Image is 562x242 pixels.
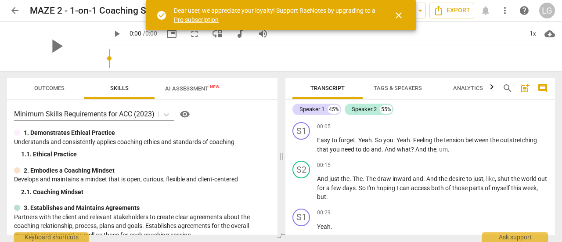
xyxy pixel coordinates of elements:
[502,83,513,94] span: search
[258,29,268,39] span: volume_up
[428,146,436,153] span: the
[449,175,466,182] span: desire
[187,26,202,42] button: Fullscreen
[143,30,157,37] span: / 0:00
[431,184,445,191] span: both
[400,184,411,191] span: can
[317,193,326,200] span: but
[411,184,431,191] span: access
[34,85,65,91] span: Outcomes
[411,146,415,153] span: ?
[352,105,377,114] div: Speaker 2
[433,5,470,16] span: Export
[355,137,358,144] span: .
[317,137,331,144] span: Easy
[453,85,483,91] span: Analytics
[469,184,485,191] span: parts
[393,137,396,144] span: .
[24,203,140,213] p: 3. Establishes and Maintains Agreements
[14,232,89,242] div: Keyboard shortcuts
[14,213,270,240] p: Partners with the client and relevant stakeholders to create clear agreements about the coaching ...
[24,166,115,175] p: 2. Embodies a Coaching Mindset
[342,184,356,191] span: days
[341,175,349,182] span: the
[331,184,342,191] span: few
[518,81,532,95] button: Add summary
[178,107,192,121] button: Help
[292,122,310,140] div: Change speaker
[536,81,550,95] button: Show/Hide comments
[485,184,492,191] span: of
[130,30,141,37] span: 0:00
[367,184,376,191] span: I'm
[174,16,219,23] a: Pro subscription
[492,184,511,191] span: myself
[434,137,444,144] span: the
[538,175,547,182] span: out
[537,184,538,191] span: ,
[539,3,555,18] button: LG
[353,175,363,182] span: The
[255,26,271,42] button: Volume
[415,5,425,16] span: arrow_drop_down
[317,209,331,217] span: 00:29
[210,84,220,89] span: New
[329,175,341,182] span: just
[521,175,538,182] span: world
[326,184,331,191] span: a
[212,29,223,39] span: move_down
[331,223,332,230] span: .
[436,146,439,153] span: ,
[363,146,371,153] span: do
[483,175,486,182] span: ,
[382,146,385,153] span: .
[415,146,428,153] span: And
[380,105,392,114] div: 55%
[537,83,548,94] span: comment
[24,128,115,137] p: 1. Demonstrates Ethical Practice
[519,5,530,16] span: help
[341,146,356,153] span: need
[45,35,68,58] span: play_arrow
[388,5,409,26] button: Close
[413,137,434,144] span: Feeling
[317,162,331,169] span: 00:15
[500,137,537,144] span: outstretching
[482,232,548,242] div: Ask support
[363,175,366,182] span: .
[490,137,500,144] span: the
[376,184,396,191] span: hoping
[524,27,541,41] div: 1x
[473,175,483,182] span: just
[317,146,330,153] span: that
[299,105,324,114] div: Speaker 1
[439,175,449,182] span: the
[174,107,192,121] a: Help
[448,146,450,153] span: .
[359,184,367,191] span: So
[112,29,122,39] span: play_arrow
[413,175,423,182] span: and
[486,175,495,182] span: Filler word
[393,175,413,182] span: inward
[366,175,377,182] span: The
[14,137,270,147] p: Understands and consistently applies coaching ethics and standards of coaching
[14,175,270,184] p: Develops and maintains a mindset that is open, curious, flexible and client-centered
[164,26,180,42] button: Picture in picture
[374,85,422,91] span: Tags & Speakers
[174,6,378,24] div: Dear user, we appreciate your loyalty! Support RaeNotes by upgrading to a
[444,137,465,144] span: tension
[339,137,355,144] span: forget
[371,146,382,153] span: and
[317,123,331,130] span: 00:05
[317,175,329,182] span: And
[326,193,328,200] span: .
[349,175,353,182] span: .
[375,137,383,144] span: So
[511,175,521,182] span: the
[426,175,439,182] span: And
[328,105,340,114] div: 45%
[109,26,125,42] button: Play
[330,146,341,153] span: you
